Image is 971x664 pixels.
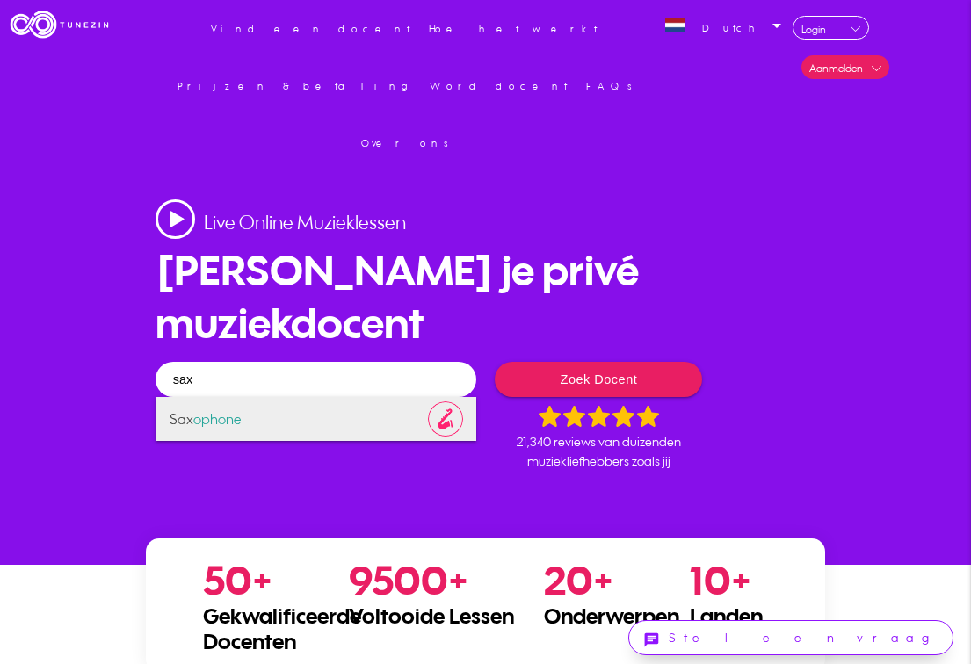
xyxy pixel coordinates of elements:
[637,406,659,427] img: star.svg
[563,406,585,427] img: star.svg
[544,556,613,603] span: 20+
[204,210,406,234] h2: Live Online Muzieklessen
[851,26,860,32] img: downarrow.svg
[801,23,826,36] span: Login
[690,556,751,603] span: 10+
[588,406,610,427] img: star.svg
[665,18,685,32] img: 3cda-a57b-4017-b3ed-e8ddb3436970nl.jpg
[428,401,463,437] img: 64f7051a-05ce-4fcc-86f7-40f3376e80b0.png
[809,61,863,75] span: Aanmelden
[203,556,272,603] span: 50+
[349,603,514,629] span: Voltooide Lessen
[702,22,766,34] span: Dutch
[793,16,869,40] a: Login
[690,603,763,629] span: Landen
[495,432,702,471] center: 21,340 reviews van duizenden muziekliefhebbers zoals jij
[495,362,702,397] button: Zoek Docent
[156,199,195,239] img: play.svg
[628,620,953,655] a: chatStel een vraag
[349,556,468,603] span: 9500+
[156,397,476,441] span: ophone
[544,603,679,629] span: Onderwerpen
[612,406,634,427] img: star.svg
[801,55,889,79] a: Aanmelden
[539,406,561,427] img: star.svg
[872,66,881,71] img: downarrow.svg
[156,362,476,397] input: Typ naam onderwerp
[203,603,361,654] span: Gekwalificeerde Docenten
[156,244,816,350] h1: [PERSON_NAME] je privé muziekdocent
[203,1,418,57] a: Vind een docent
[170,58,419,114] a: Prijzen & betaling
[669,621,938,653] td: Stel een vraag
[643,630,660,650] i: chat
[170,410,193,428] span: Sax
[353,115,455,171] a: Over ons
[422,58,576,114] a: Word docent
[578,58,639,114] a: FAQs
[421,1,605,57] a: Hoe het werkt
